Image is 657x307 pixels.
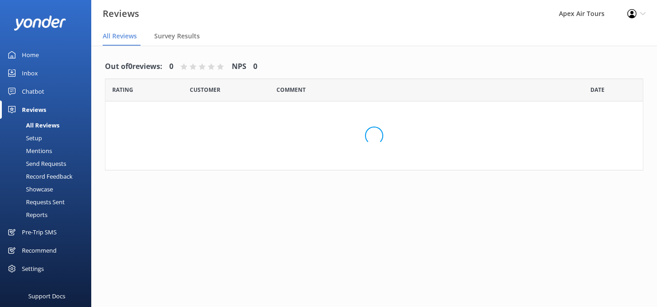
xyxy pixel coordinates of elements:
[5,132,42,144] div: Setup
[590,85,605,94] span: Date
[5,170,73,183] div: Record Feedback
[5,183,53,196] div: Showcase
[5,144,91,157] a: Mentions
[5,170,91,183] a: Record Feedback
[5,196,91,208] a: Requests Sent
[22,223,57,241] div: Pre-Trip SMS
[232,61,246,73] h4: NPS
[22,46,39,64] div: Home
[28,287,65,305] div: Support Docs
[22,241,57,259] div: Recommend
[14,16,66,31] img: yonder-white-logo.png
[105,61,162,73] h4: Out of 0 reviews:
[154,32,200,41] span: Survey Results
[5,208,91,221] a: Reports
[276,85,306,94] span: Question
[22,82,44,101] div: Chatbot
[5,157,66,170] div: Send Requests
[103,6,139,21] h3: Reviews
[5,196,65,208] div: Requests Sent
[22,259,44,278] div: Settings
[5,157,91,170] a: Send Requests
[5,183,91,196] a: Showcase
[5,119,91,132] a: All Reviews
[5,144,52,157] div: Mentions
[5,132,91,144] a: Setup
[112,85,133,94] span: Date
[190,85,220,94] span: Date
[253,61,257,73] h4: 0
[22,101,46,119] div: Reviews
[169,61,173,73] h4: 0
[5,208,47,221] div: Reports
[22,64,38,82] div: Inbox
[103,32,137,41] span: All Reviews
[5,119,59,132] div: All Reviews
